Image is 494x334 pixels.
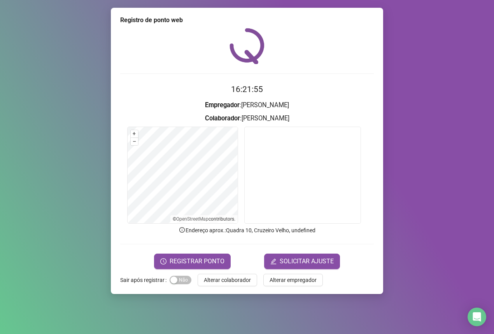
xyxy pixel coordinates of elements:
span: Alterar colaborador [204,276,251,284]
div: Registro de ponto web [120,16,374,25]
img: QRPoint [229,28,265,64]
p: Endereço aprox. : Quadra 10, Cruzeiro Velho, undefined [120,226,374,235]
button: – [131,138,138,145]
li: © contributors. [173,216,235,222]
span: SOLICITAR AJUSTE [280,257,334,266]
strong: Empregador [205,101,240,109]
button: Alterar colaborador [198,274,257,286]
span: Alterar empregador [270,276,317,284]
h3: : [PERSON_NAME] [120,100,374,110]
h3: : [PERSON_NAME] [120,113,374,124]
time: 16:21:55 [231,85,263,94]
strong: Colaborador [205,115,240,122]
span: clock-circle [160,258,166,264]
span: REGISTRAR PONTO [170,257,224,266]
div: Open Intercom Messenger [468,308,486,326]
button: REGISTRAR PONTO [154,254,231,269]
label: Sair após registrar [120,274,170,286]
span: info-circle [179,226,186,233]
button: + [131,130,138,137]
button: Alterar empregador [263,274,323,286]
a: OpenStreetMap [176,216,208,222]
span: edit [270,258,277,264]
button: editSOLICITAR AJUSTE [264,254,340,269]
